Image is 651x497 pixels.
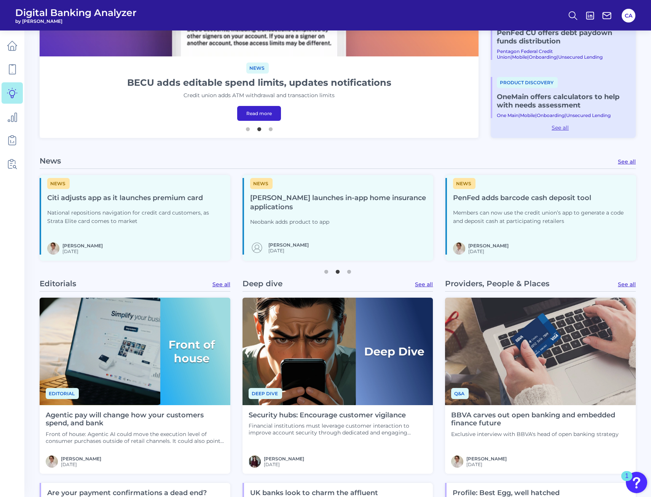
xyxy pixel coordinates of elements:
span: Editorial [46,388,79,399]
button: 2 [334,266,341,274]
span: [DATE] [264,462,304,467]
span: by [PERSON_NAME] [15,18,137,24]
a: Mobile [520,112,535,118]
a: OneMain offers calculators to help with needs assessment [497,93,630,109]
a: Mobile [512,54,527,60]
a: Unsecured Lending [566,112,611,118]
a: News [453,180,475,187]
img: MIchael McCaw [47,242,59,255]
a: [PERSON_NAME] [468,243,509,248]
a: Onboarding [537,112,565,118]
a: PenFed CU offers debt paydown funds distribution [497,29,630,45]
span: | [565,112,566,118]
a: Product discovery [497,79,558,86]
a: [PERSON_NAME] [268,242,309,248]
a: See all [491,124,630,131]
a: News [250,180,273,187]
a: Onboarding [529,54,557,60]
span: Deep dive [249,388,282,399]
h4: PenFed adds barcode cash deposit tool [453,194,630,203]
a: Pentagon Federal Credit Union [497,48,553,60]
h4: Agentic pay will change how your customers spend, and bank [46,411,224,428]
span: | [527,54,529,60]
p: Financial institutions must leverage customer interaction to improve account security through ded... [249,422,427,436]
span: Product discovery [497,77,558,88]
img: RNFetchBlobTmp_0b8yx2vy2p867rz195sbp4h.png [249,455,261,468]
p: Credit union adds ATM withdrawal and transaction limits [183,91,335,100]
span: | [535,112,537,118]
button: CA [622,9,635,22]
span: [DATE] [61,462,101,467]
p: National repositions navigation for credit card customers, as Strata Elite card comes to market [47,209,224,226]
a: Read more [237,106,281,121]
a: News [246,64,269,71]
span: | [557,54,558,60]
a: [PERSON_NAME] [264,456,304,462]
a: See all [212,281,230,288]
img: MIchael McCaw [46,455,58,468]
a: News [47,180,70,187]
a: See all [618,158,636,165]
a: [PERSON_NAME] [62,243,103,248]
span: [DATE] [62,248,103,254]
img: MIchael McCaw [453,242,465,255]
a: Deep dive [249,390,282,397]
p: Deep dive [243,279,282,288]
span: News [250,178,273,189]
button: 2 [255,123,263,131]
a: See all [415,281,433,288]
button: Open Resource Center, 1 new notification [626,472,647,493]
span: Q&A [451,388,469,399]
h4: Citi adjusts app as it launches premium card [47,194,224,203]
p: Neobank adds product to app [250,218,427,226]
span: [DATE] [268,248,309,253]
span: | [519,112,520,118]
a: Editorial [46,390,79,397]
p: Providers, People & Places [445,279,549,288]
button: 1 [244,123,252,131]
span: [DATE] [468,248,509,254]
a: [PERSON_NAME] [61,456,101,462]
p: Editorials [40,279,76,288]
span: News [47,178,70,189]
button: 1 [322,266,330,274]
img: Tarjeta-de-credito-BBVA.jpg [445,298,636,405]
a: [PERSON_NAME] [466,456,507,462]
span: [DATE] [466,462,507,467]
h4: BBVA carves out open banking and embedded finance future [451,411,630,428]
span: News [453,178,475,189]
h4: Security hubs: Encourage customer vigilance [249,411,427,420]
p: Front of house: Agentic AI could move the execution level of consumer purchases outside of retail... [46,431,224,444]
h4: [PERSON_NAME] launches in-app home insurance applications [250,194,427,212]
span: News [246,63,269,74]
span: Digital Banking Analyzer [15,7,137,18]
a: Q&A [451,390,469,397]
button: 3 [345,266,353,274]
div: 1 [625,476,629,486]
img: Deep Dives with Right Label.png [243,298,433,405]
a: One Main [497,112,519,118]
img: Front of House with Right Label (4).png [40,298,230,405]
p: Members can now use the credit union’s app to generate a code and deposit cash at participating r... [453,209,630,226]
span: | [511,54,512,60]
a: Unsecured Lending [558,54,603,60]
button: 3 [267,123,274,131]
img: MIchael McCaw [451,455,463,468]
a: See all [618,281,636,288]
h1: BECU adds editable spend limits, updates notifications [127,77,391,89]
p: Exclusive interview with BBVA's head of open banking strategy [451,431,630,438]
p: News [40,156,61,165]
